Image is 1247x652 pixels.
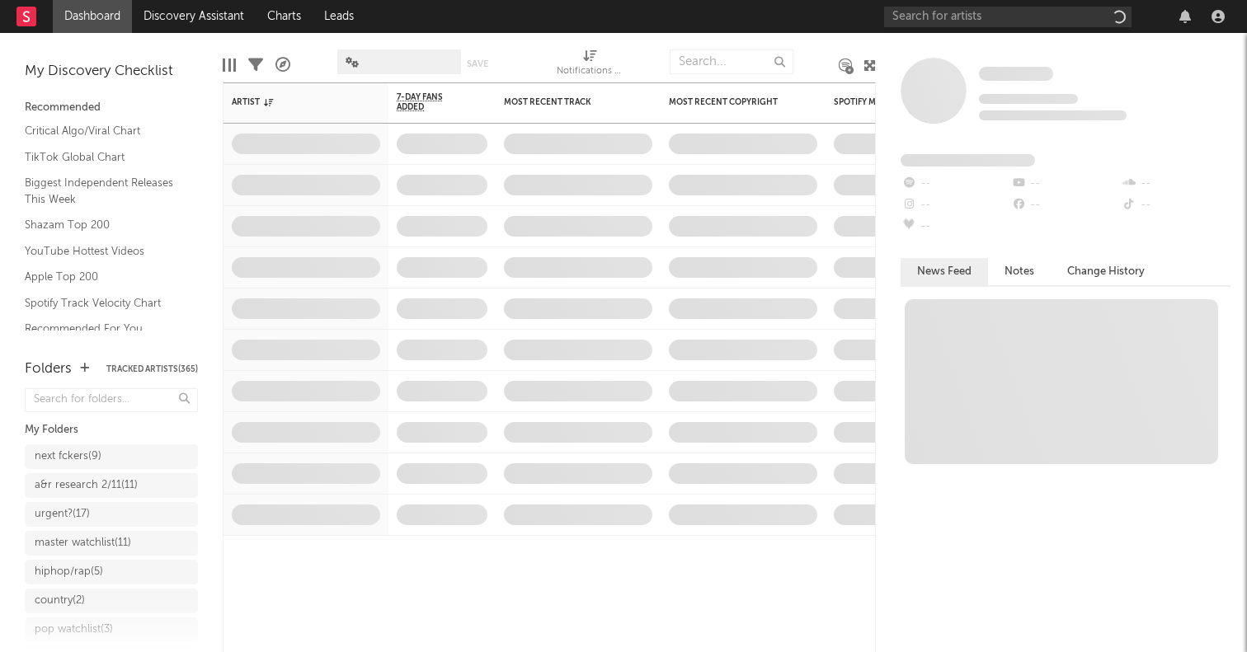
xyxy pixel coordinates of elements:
[25,122,181,140] a: Critical Algo/Viral Chart
[25,531,198,556] a: master watchlist(11)
[557,62,623,82] div: Notifications (Artist)
[25,589,198,613] a: country(2)
[35,562,103,582] div: hiphop/rap ( 5 )
[25,502,198,527] a: urgent?(17)
[834,97,958,107] div: Spotify Monthly Listeners
[25,294,181,312] a: Spotify Track Velocity Chart
[884,7,1132,27] input: Search for artists
[25,216,181,234] a: Shazam Top 200
[397,92,463,112] span: 7-Day Fans Added
[35,476,138,495] div: a&r research 2/11 ( 11 )
[988,258,1051,285] button: Notes
[901,195,1010,216] div: --
[25,62,198,82] div: My Discovery Checklist
[35,591,85,611] div: country ( 2 )
[1121,173,1231,195] div: --
[25,148,181,167] a: TikTok Global Chart
[670,49,793,74] input: Search...
[25,98,198,118] div: Recommended
[979,110,1127,120] span: 0 fans last week
[25,359,72,379] div: Folders
[901,258,988,285] button: News Feed
[223,41,236,89] div: Edit Columns
[979,67,1053,81] span: Some Artist
[25,388,198,412] input: Search for folders...
[25,473,198,498] a: a&r research 2/11(11)
[1121,195,1231,216] div: --
[557,41,623,89] div: Notifications (Artist)
[979,66,1053,82] a: Some Artist
[467,59,488,68] button: Save
[504,97,628,107] div: Most Recent Track
[275,41,290,89] div: A&R Pipeline
[35,447,101,467] div: next fckers ( 9 )
[979,94,1078,104] span: Tracking Since: [DATE]
[25,174,181,208] a: Biggest Independent Releases This Week
[1051,258,1161,285] button: Change History
[25,560,198,584] a: hiphop/rap(5)
[1010,173,1120,195] div: --
[25,320,181,338] a: Recommended For You
[25,268,181,286] a: Apple Top 200
[25,444,198,469] a: next fckers(9)
[901,154,1035,167] span: Fans Added by Platform
[35,504,90,524] div: urgent? ( 17 )
[1010,195,1120,216] div: --
[248,41,263,89] div: Filters
[901,216,1010,237] div: --
[669,97,793,107] div: Most Recent Copyright
[25,242,181,260] a: YouTube Hottest Videos
[25,420,198,440] div: My Folders
[35,533,131,553] div: master watchlist ( 11 )
[232,97,355,107] div: Artist
[901,173,1010,195] div: --
[106,365,198,373] button: Tracked Artists(365)
[25,617,198,642] a: pop watchlist(3)
[35,620,113,640] div: pop watchlist ( 3 )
